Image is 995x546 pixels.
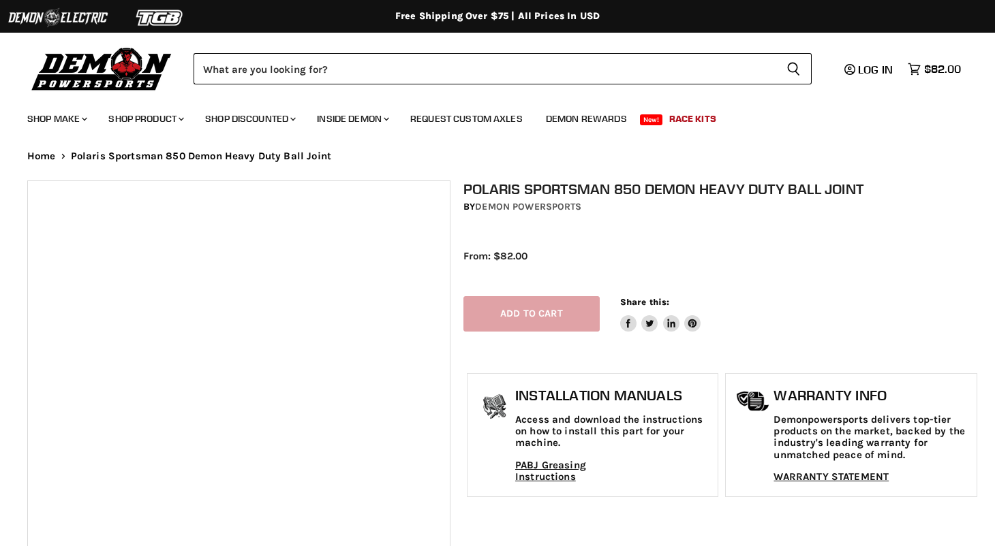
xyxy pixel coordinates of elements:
[463,199,981,214] div: by
[307,105,397,133] a: Inside Demon
[515,414,711,449] p: Access and download the instructions on how to install this part for your machine.
[901,59,968,79] a: $82.00
[774,414,970,461] p: Demonpowersports delivers top-tier products on the market, backed by the industry's leading warra...
[640,114,663,125] span: New!
[463,180,981,197] h1: Polaris Sportsman 850 Demon Heavy Duty Ball Joint
[27,44,177,93] img: Demon Powersports
[463,250,527,262] span: From: $82.00
[659,105,726,133] a: Race Kits
[400,105,533,133] a: Request Custom Axles
[774,387,970,404] h1: Warranty Info
[515,387,711,404] h1: Installation Manuals
[774,470,889,483] a: WARRANTY STATEMENT
[71,150,331,162] span: Polaris Sportsman 850 Demon Heavy Duty Ball Joint
[838,63,901,76] a: Log in
[858,63,893,76] span: Log in
[98,105,192,133] a: Shop Product
[194,53,812,84] form: Product
[620,297,669,307] span: Share this:
[475,201,581,212] a: Demon Powersports
[7,5,109,31] img: Demon Electric Logo 2
[924,63,961,76] span: $82.00
[17,105,95,133] a: Shop Make
[17,99,958,133] ul: Main menu
[736,391,770,412] img: warranty-icon.png
[478,391,512,425] img: install_manual-icon.png
[27,150,56,162] a: Home
[194,53,776,84] input: Search
[515,460,613,483] a: PABJ Greasing Instructions
[620,296,701,332] aside: Share this:
[536,105,637,133] a: Demon Rewards
[776,53,812,84] button: Search
[195,105,304,133] a: Shop Discounted
[109,5,211,31] img: TGB Logo 2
